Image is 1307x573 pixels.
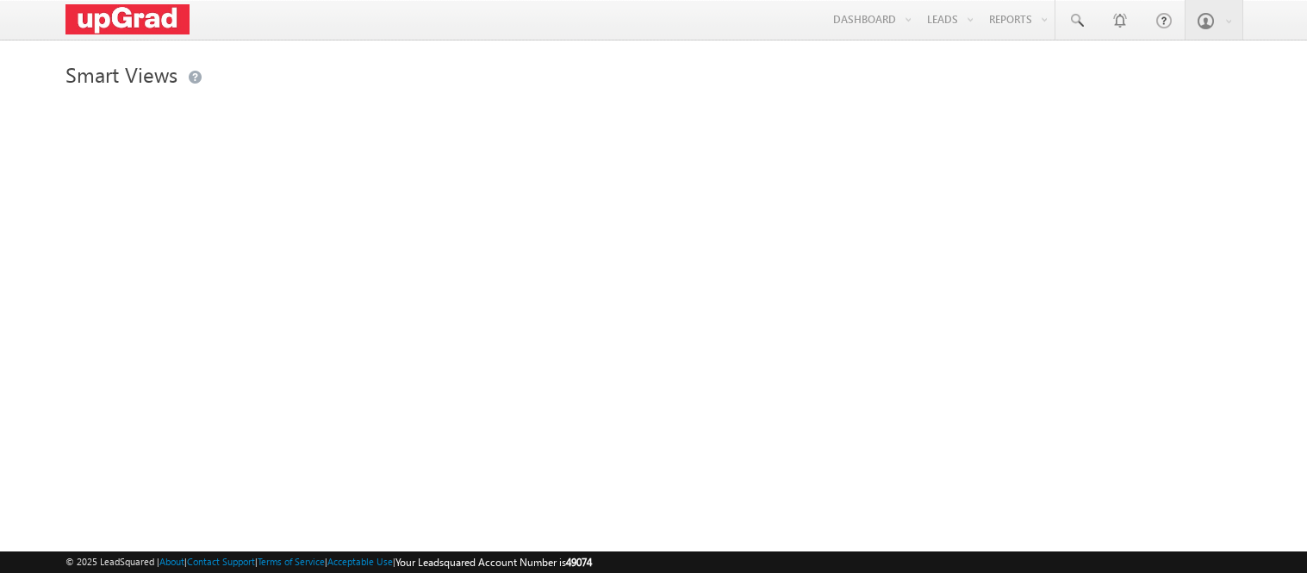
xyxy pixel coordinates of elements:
[566,556,592,569] span: 49074
[327,556,393,567] a: Acceptable Use
[258,556,325,567] a: Terms of Service
[65,60,177,88] span: Smart Views
[395,556,592,569] span: Your Leadsquared Account Number is
[159,556,184,567] a: About
[187,556,255,567] a: Contact Support
[65,554,592,570] span: © 2025 LeadSquared | | | | |
[65,4,190,34] img: Custom Logo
